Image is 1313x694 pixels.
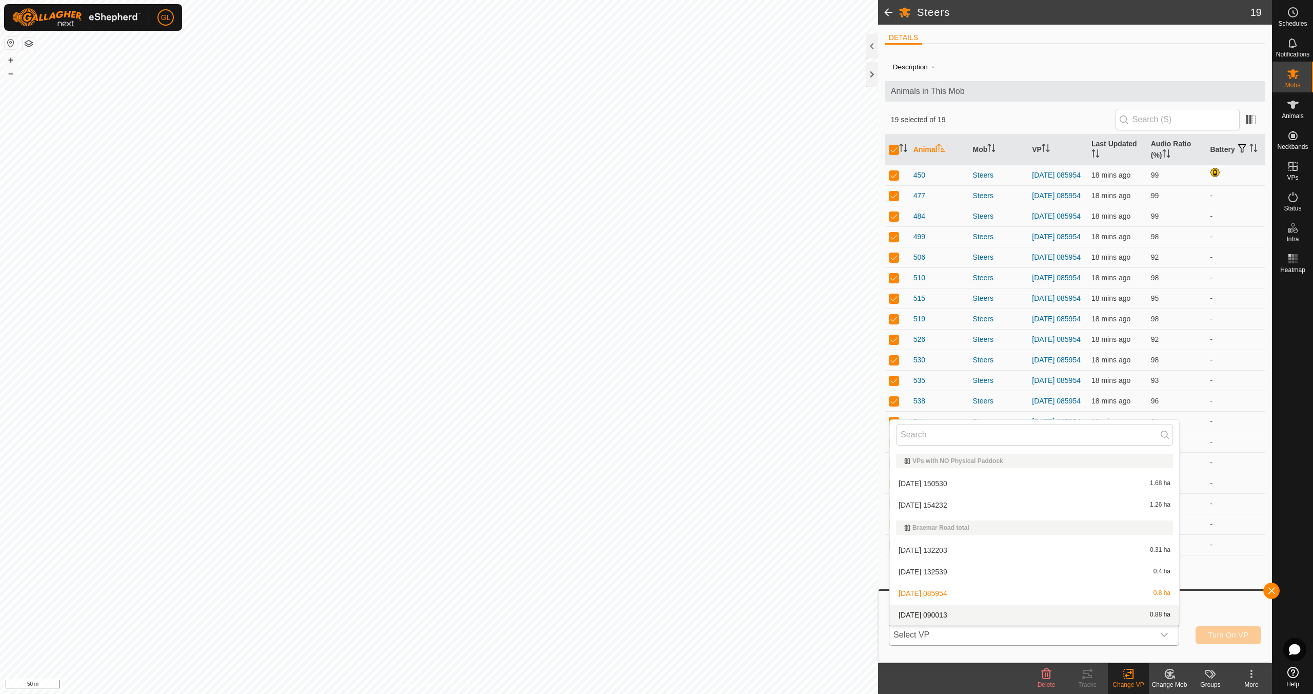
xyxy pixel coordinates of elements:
[1284,205,1301,211] span: Status
[913,170,925,181] span: 450
[5,67,17,80] button: –
[890,562,1179,582] li: 2025-08-02 132539
[973,273,1024,283] div: Steers
[1032,294,1081,302] a: [DATE] 085954
[1150,611,1170,619] span: 0.88 ha
[1149,680,1190,689] div: Change Mob
[1151,376,1159,384] span: 93
[973,252,1024,263] div: Steers
[889,625,1154,645] span: Select VP
[1280,267,1305,273] span: Heatmap
[1042,145,1050,153] p-sorticon: Activate to sort
[161,12,171,23] span: GL
[890,473,1179,494] li: 2025-08-09 150530
[1151,356,1159,364] span: 98
[1282,113,1304,119] span: Animals
[1151,212,1159,220] span: 99
[1091,233,1130,241] span: 13 Aug 2025, 7:06 am
[893,63,928,71] label: Description
[1151,191,1159,200] span: 99
[1286,681,1299,687] span: Help
[1032,191,1081,200] a: [DATE] 085954
[890,540,1179,561] li: 2025-08-02 132203
[1108,680,1149,689] div: Change VP
[1032,315,1081,323] a: [DATE] 085954
[449,681,480,690] a: Contact Us
[913,314,925,324] span: 519
[1091,356,1130,364] span: 13 Aug 2025, 7:06 am
[1032,253,1081,261] a: [DATE] 085954
[899,590,947,597] span: [DATE] 085954
[1091,417,1130,426] span: 13 Aug 2025, 7:06 am
[1091,191,1130,200] span: 13 Aug 2025, 7:06 am
[1206,391,1265,411] td: -
[1032,356,1081,364] a: [DATE] 085954
[1206,185,1265,206] td: -
[1278,21,1307,27] span: Schedules
[1206,452,1265,473] td: -
[973,334,1024,345] div: Steers
[973,293,1024,304] div: Steers
[890,495,1179,515] li: 2025-08-10 154232
[1091,294,1130,302] span: 13 Aug 2025, 7:06 am
[399,681,437,690] a: Privacy Policy
[1091,212,1130,220] span: 13 Aug 2025, 7:06 am
[1091,171,1130,179] span: 13 Aug 2025, 7:06 am
[1154,625,1175,645] div: dropdown trigger
[1151,253,1159,261] span: 92
[1091,274,1130,282] span: 13 Aug 2025, 7:06 am
[1032,397,1081,405] a: [DATE] 085954
[1190,680,1231,689] div: Groups
[1196,626,1261,644] button: Turn On VP
[1032,233,1081,241] a: [DATE] 085954
[1206,247,1265,267] td: -
[973,416,1024,427] div: Steers
[1277,144,1308,150] span: Neckbands
[909,134,969,165] th: Animal
[1151,171,1159,179] span: 99
[1208,631,1248,639] span: Turn On VP
[896,424,1173,446] input: Search
[1028,134,1087,165] th: VP
[913,293,925,304] span: 515
[1285,82,1300,88] span: Mobs
[1091,315,1130,323] span: 13 Aug 2025, 7:06 am
[5,37,17,49] button: Reset Map
[899,611,947,619] span: [DATE] 090013
[913,232,925,242] span: 499
[1151,397,1159,405] span: 96
[899,568,947,575] span: [DATE] 132539
[973,190,1024,201] div: Steers
[891,85,1259,98] span: Animals in This Mob
[904,458,1165,464] div: VPs with NO Physical Paddock
[890,450,1179,625] ul: Option List
[899,480,947,487] span: [DATE] 150530
[1147,134,1206,165] th: Audio Ratio (%)
[904,525,1165,531] div: Braemar Road total
[1150,547,1170,554] span: 0.31 ha
[1150,480,1170,487] span: 1.68 ha
[12,8,141,27] img: Gallagher Logo
[1206,534,1265,555] td: -
[1091,253,1130,261] span: 13 Aug 2025, 7:06 am
[1206,206,1265,226] td: -
[1153,568,1170,575] span: 0.4 ha
[899,145,907,153] p-sorticon: Activate to sort
[1206,329,1265,350] td: -
[885,32,922,45] li: DETAILS
[1206,309,1265,329] td: -
[1206,267,1265,288] td: -
[913,334,925,345] span: 526
[1150,502,1170,509] span: 1.26 ha
[1250,5,1262,20] span: 19
[1091,335,1130,343] span: 13 Aug 2025, 7:06 am
[1087,134,1147,165] th: Last Updated
[5,54,17,66] button: +
[973,170,1024,181] div: Steers
[1153,590,1170,597] span: 0.8 ha
[1249,145,1258,153] p-sorticon: Activate to sort
[1151,233,1159,241] span: 98
[1206,514,1265,534] td: -
[969,134,1028,165] th: Mob
[1206,350,1265,370] td: -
